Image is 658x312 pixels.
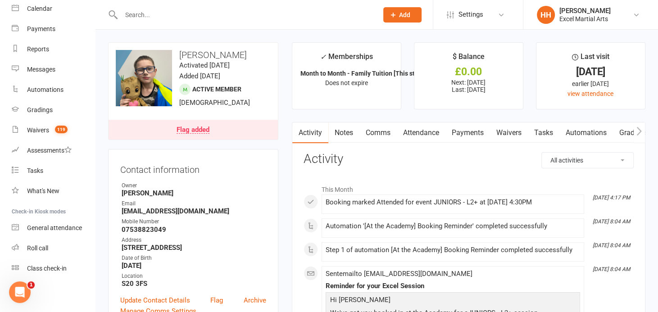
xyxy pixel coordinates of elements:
div: Address [122,236,266,244]
a: Reports [12,39,95,59]
span: Active member [192,86,241,93]
i: [DATE] 4:17 PM [593,194,630,201]
a: Class kiosk mode [12,258,95,279]
div: Email [122,199,266,208]
h3: [PERSON_NAME] [116,50,271,60]
a: Notes [328,122,359,143]
p: Next: [DATE] Last: [DATE] [422,79,515,93]
div: Date of Birth [122,254,266,262]
span: Does not expire [325,79,368,86]
a: Tasks [528,122,559,143]
div: Tasks [27,167,43,174]
div: What's New [27,187,59,194]
a: Update Contact Details [120,295,190,306]
span: 1 [27,281,35,289]
a: Archive [244,295,266,306]
div: Mobile Number [122,217,266,226]
a: Payments [445,122,490,143]
strong: [EMAIL_ADDRESS][DOMAIN_NAME] [122,207,266,215]
div: Messages [27,66,55,73]
strong: [PERSON_NAME] [122,189,266,197]
div: Calendar [27,5,52,12]
h3: Activity [304,152,634,166]
a: Comms [359,122,397,143]
div: Class check-in [27,265,67,272]
div: Reminder for your Excel Session [326,282,580,290]
i: ✓ [320,53,326,61]
span: [DEMOGRAPHIC_DATA] [179,99,250,107]
span: Settings [458,5,483,25]
div: HH [537,6,555,24]
a: Attendance [397,122,445,143]
strong: Month to Month - Family Tuition [This stud... [300,70,427,77]
time: Added [DATE] [179,72,220,80]
div: Flag added [177,127,209,134]
div: Location [122,272,266,280]
div: Booking marked Attended for event JUNIORS - L2+ at [DATE] 4:30PM [326,199,580,206]
i: [DATE] 8:04 AM [593,218,630,225]
a: Automations [12,80,95,100]
h3: Contact information [120,161,266,175]
strong: [DATE] [122,262,266,270]
a: What's New [12,181,95,201]
button: Add [383,7,422,23]
div: Reports [27,45,49,53]
div: Roll call [27,244,48,252]
a: Waivers 119 [12,120,95,140]
a: view attendance [567,90,613,97]
div: General attendance [27,224,82,231]
i: [DATE] 8:04 AM [593,266,630,272]
div: Owner [122,181,266,190]
div: Waivers [27,127,49,134]
div: Payments [27,25,55,32]
div: Assessments [27,147,72,154]
a: Messages [12,59,95,80]
span: Sent email to [EMAIL_ADDRESS][DOMAIN_NAME] [326,270,472,278]
strong: S20 3FS [122,280,266,288]
iframe: Intercom live chat [9,281,31,303]
strong: [STREET_ADDRESS] [122,244,266,252]
div: Automation '[At the Academy] Booking Reminder' completed successfully [326,222,580,230]
strong: 07538823049 [122,226,266,234]
a: Gradings [12,100,95,120]
div: [PERSON_NAME] [559,7,611,15]
a: Roll call [12,238,95,258]
div: Last visit [572,51,609,67]
span: 119 [55,126,68,133]
img: image1704222643.png [116,50,172,106]
p: Hi [PERSON_NAME] [328,294,578,307]
a: Tasks [12,161,95,181]
div: Excel Martial Arts [559,15,611,23]
div: [DATE] [545,67,637,77]
div: £0.00 [422,67,515,77]
a: Automations [559,122,613,143]
a: Payments [12,19,95,39]
a: Assessments [12,140,95,161]
div: $ Balance [453,51,485,67]
div: Automations [27,86,64,93]
a: General attendance kiosk mode [12,218,95,238]
div: Gradings [27,106,53,113]
a: Waivers [490,122,528,143]
li: This Month [304,180,634,194]
div: earlier [DATE] [545,79,637,89]
a: Flag [210,295,223,306]
a: Activity [292,122,328,143]
div: Step 1 of automation [At the Academy] Booking Reminder completed successfully [326,246,580,254]
time: Activated [DATE] [179,61,230,69]
i: [DATE] 8:04 AM [593,242,630,249]
div: Memberships [320,51,373,68]
input: Search... [118,9,372,21]
span: Add [399,11,410,18]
